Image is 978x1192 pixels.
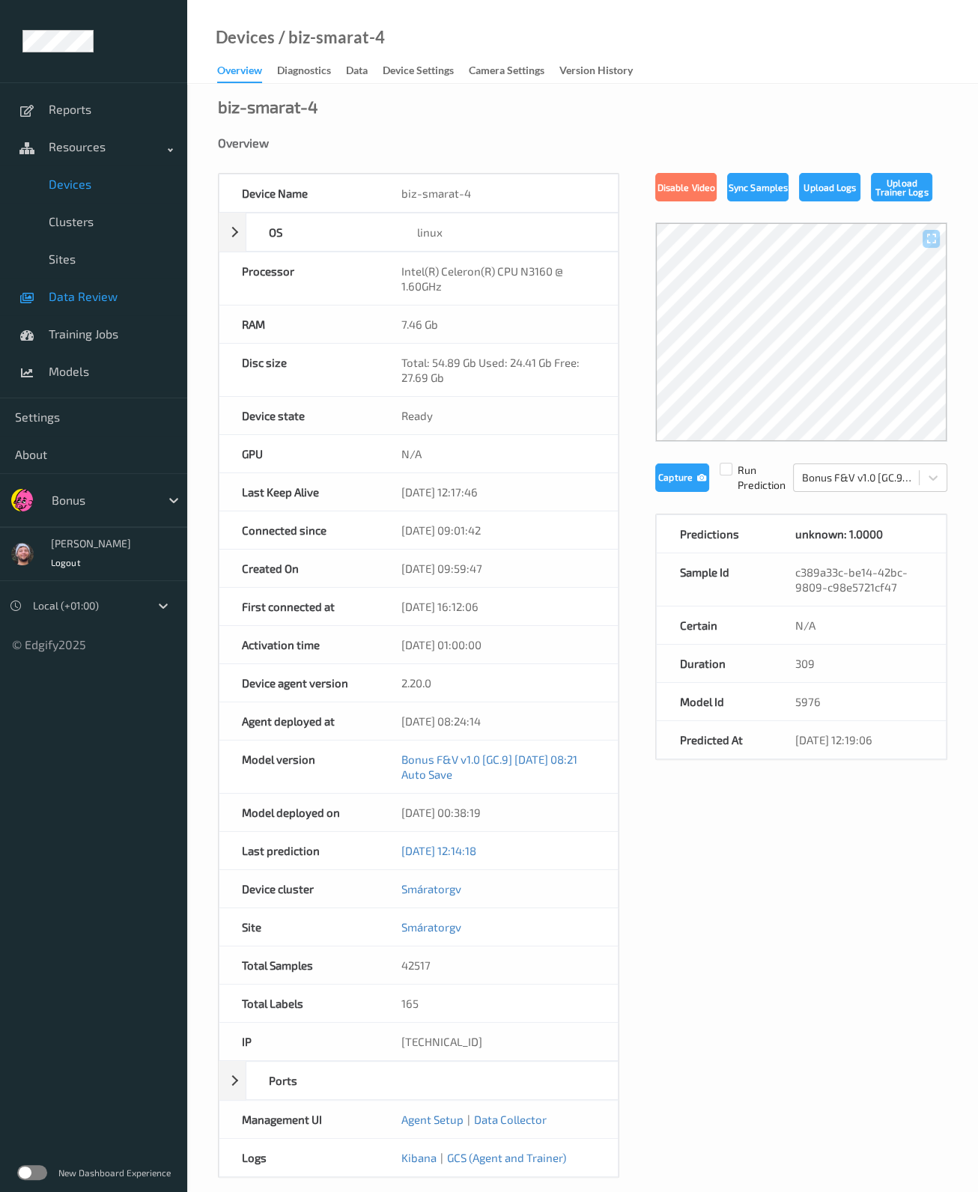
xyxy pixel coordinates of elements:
[871,173,932,201] button: Upload Trainer Logs
[277,61,346,82] a: Diagnostics
[383,61,469,82] a: Device Settings
[219,511,379,549] div: Connected since
[219,473,379,511] div: Last Keep Alive
[655,463,708,492] button: Capture
[773,606,946,644] div: N/A
[401,1113,464,1126] a: Agent Setup
[657,515,772,553] div: Predictions
[219,908,379,946] div: Site
[379,252,618,305] div: Intel(R) Celeron(R) CPU N3160 @ 1.60GHz
[727,173,789,201] button: Sync Samples
[773,721,946,758] div: [DATE] 12:19:06
[773,645,946,682] div: 309
[379,626,618,663] div: [DATE] 01:00:00
[437,1151,447,1164] span: |
[401,844,476,857] a: [DATE] 12:14:18
[218,99,318,114] div: biz-smarat-4
[799,173,860,201] button: Upload Logs
[219,946,379,984] div: Total Samples
[219,985,379,1022] div: Total Labels
[219,1139,379,1176] div: Logs
[219,435,379,472] div: GPU
[379,946,618,984] div: 42517
[379,397,618,434] div: Ready
[401,1151,437,1164] a: Kibana
[379,473,618,511] div: [DATE] 12:17:46
[219,832,379,869] div: Last prediction
[219,1023,379,1060] div: IP
[217,61,277,83] a: Overview
[219,550,379,587] div: Created On
[657,721,772,758] div: Predicted At
[379,344,618,396] div: Total: 54.89 Gb Used: 24.41 Gb Free: 27.69 Gb
[246,213,395,251] div: OS
[709,463,794,493] span: Run Prediction
[559,61,648,82] a: Version History
[277,63,331,82] div: Diagnostics
[474,1113,547,1126] a: Data Collector
[379,305,618,343] div: 7.46 Gb
[379,664,618,702] div: 2.20.0
[219,741,379,793] div: Model version
[379,174,618,212] div: biz-smarat-4
[217,63,262,83] div: Overview
[379,435,618,472] div: N/A
[401,920,461,934] a: Smáratorgv
[219,870,379,907] div: Device cluster
[219,174,379,212] div: Device Name
[657,553,772,606] div: Sample Id
[346,61,383,82] a: Data
[219,794,379,831] div: Model deployed on
[346,63,368,82] div: Data
[219,344,379,396] div: Disc size
[383,63,454,82] div: Device Settings
[218,136,947,150] div: Overview
[559,63,633,82] div: Version History
[447,1151,566,1164] a: GCS (Agent and Trainer)
[655,173,717,201] button: Disable Video
[395,213,618,251] div: linux
[773,683,946,720] div: 5976
[216,30,275,45] a: Devices
[219,305,379,343] div: RAM
[795,526,883,541] div: unknown: 1.0000
[657,645,772,682] div: Duration
[773,553,946,606] div: c389a33c-be14-42bc-9809-c98e5721cf47
[379,985,618,1022] div: 165
[469,63,544,82] div: Camera Settings
[219,588,379,625] div: First connected at
[219,213,619,252] div: OSlinux
[469,61,559,82] a: Camera Settings
[379,511,618,549] div: [DATE] 09:01:42
[219,1061,619,1100] div: Ports
[379,550,618,587] div: [DATE] 09:59:47
[275,30,385,45] div: / biz-smarat-4
[219,702,379,740] div: Agent deployed at
[401,882,461,895] a: Smáratorgv
[219,626,379,663] div: Activation time
[379,588,618,625] div: [DATE] 16:12:06
[379,702,618,740] div: [DATE] 08:24:14
[464,1113,474,1126] span: |
[219,1101,379,1138] div: Management UI
[246,1062,395,1099] div: Ports
[657,606,772,644] div: Certain
[657,683,772,720] div: Model Id
[219,664,379,702] div: Device agent version
[401,752,577,781] a: Bonus F&V v1.0 [GC.9] [DATE] 08:21 Auto Save
[219,252,379,305] div: Processor
[379,794,618,831] div: [DATE] 00:38:19
[379,1023,618,1060] div: [TECHNICAL_ID]
[219,397,379,434] div: Device state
